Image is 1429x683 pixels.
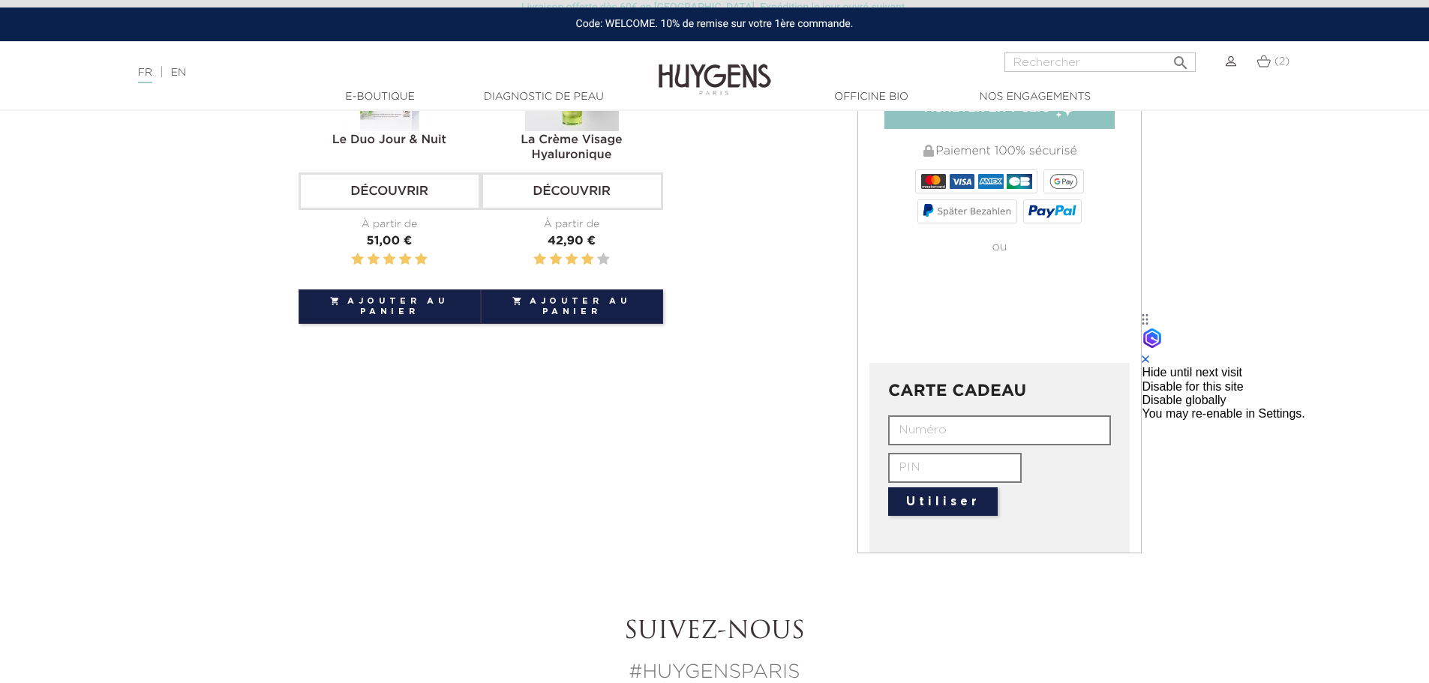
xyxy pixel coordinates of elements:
[171,67,186,78] a: EN
[481,172,663,210] a: Découvrir
[415,250,427,269] label: 5
[884,308,1115,342] iframe: PayPal-paylater
[550,250,562,269] label: 2
[131,64,584,82] div: |
[888,487,998,516] button: Utiliser
[978,174,1003,189] img: AMEX
[581,250,593,269] label: 4
[923,145,934,157] img: Paiement 100% sécurisé
[481,217,663,232] div: À partir de
[960,89,1110,105] a: Nos engagements
[305,89,455,105] a: E-Boutique
[1004,52,1196,72] input: Rechercher
[1167,48,1194,68] button: 
[299,217,481,232] div: À partir de
[937,206,1011,217] span: Später Bezahlen
[332,134,446,146] a: Le Duo Jour & Nuit
[534,250,546,269] label: 1
[884,268,1115,302] iframe: PayPal-paypal
[368,250,380,269] label: 2
[1274,56,1289,67] span: (2)
[367,235,413,247] span: 51,00 €
[888,382,1111,400] h3: CARTE CADEAU
[597,250,609,269] label: 5
[299,289,481,324] button: Ajouter au panier
[521,134,623,161] a: La Crème Visage Hyaluronique
[1172,49,1190,67] i: 
[1049,174,1078,189] img: google_pay
[138,67,152,83] a: FR
[884,226,1115,268] div: ou
[469,89,619,105] a: Diagnostic de peau
[1256,55,1289,67] a: (2)
[299,172,481,210] a: Découvrir
[566,250,578,269] label: 3
[383,250,395,269] label: 3
[950,174,974,189] img: VISA
[299,618,1131,646] h2: Suivez-nous
[399,250,411,269] label: 4
[548,235,596,247] span: 42,90 €
[797,89,947,105] a: Officine Bio
[659,40,771,97] img: Huygens
[888,453,1022,483] input: PIN
[884,136,1115,166] div: Paiement 100% sécurisé
[1007,174,1031,189] img: CB_NATIONALE
[921,174,946,189] img: MASTERCARD
[481,289,663,324] button: Ajouter au panier
[888,415,1111,445] input: Numéro
[352,250,364,269] label: 1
